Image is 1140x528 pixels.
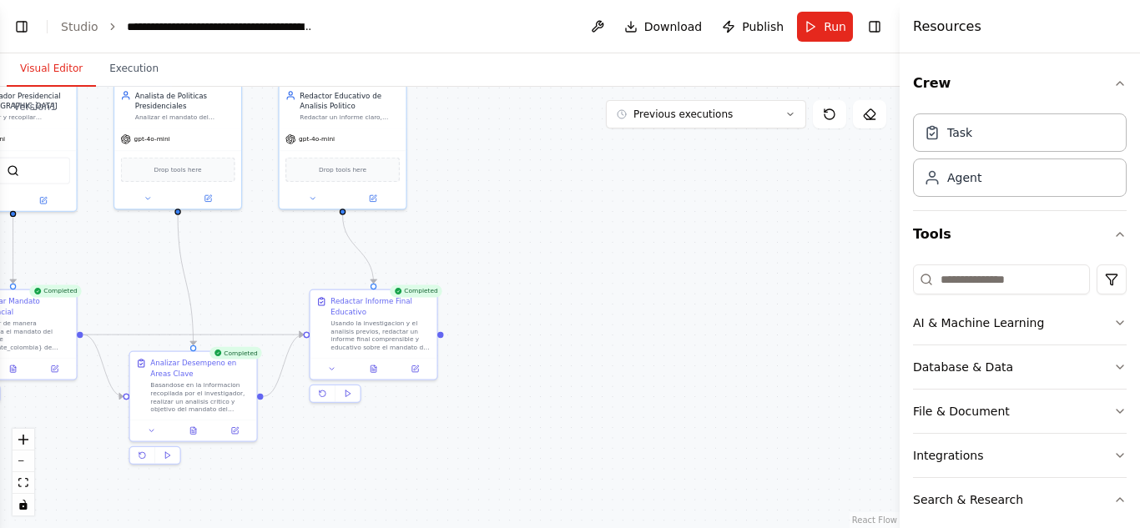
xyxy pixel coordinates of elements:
div: Agent [947,169,981,186]
button: AI & Machine Learning [913,301,1127,344]
a: React Flow attribution [852,515,897,525]
button: fit view [13,472,34,494]
button: Open in side panel [217,425,252,437]
button: Download [618,12,709,42]
div: Crew [913,107,1127,210]
button: Database & Data [913,345,1127,389]
div: Usando la investigacion y el analisis previos, redactar un informe final comprensible y educativo... [330,319,431,351]
div: Completed [390,285,442,298]
button: Open in side panel [14,194,73,207]
button: Open in side panel [37,363,72,375]
span: Publish [742,18,784,35]
div: Redactor Educativo de Analisis PoliticoRedactar un informe claro, ordenado y comprensible sobre e... [278,83,406,210]
div: Task [947,124,972,141]
div: CompletedAnalizar Desempeno en Areas ClaveBasandose en la informacion recopilada por el investiga... [129,351,257,469]
button: Open in side panel [344,193,402,205]
button: toggle interactivity [13,494,34,515]
img: SerperDevTool [7,164,19,177]
g: Edge from 44d6a684-905a-4aef-a2ef-354b4f6e3b18 to b1bb2507-5f22-4b26-a8d6-3d62e1373645 [83,329,304,339]
button: Visual Editor [7,52,96,87]
button: Crew [913,60,1127,107]
button: Publish [715,12,790,42]
span: Previous executions [633,108,733,121]
g: Edge from 09781d62-9df3-490a-b47b-6c7f95c98091 to b1bb2507-5f22-4b26-a8d6-3d62e1373645 [264,329,304,401]
button: Hide right sidebar [863,15,886,38]
div: React Flow controls [13,429,34,515]
button: Show left sidebar [10,15,33,38]
button: Run [797,12,853,42]
button: Open in side panel [397,363,432,375]
div: AI & Machine Learning [913,314,1044,331]
span: Drop tools here [319,164,366,174]
div: Redactar un informe claro, ordenado y comprensible sobre el analisis del mandato del presidente {... [300,113,400,121]
div: CompletedRedactar Informe Final EducativoUsando la investigacion y el analisis previos, redactar ... [309,289,437,407]
button: Tools [913,211,1127,258]
g: Edge from b2336cc3-4a93-4510-b48a-7d29021743f8 to b1bb2507-5f22-4b26-a8d6-3d62e1373645 [337,215,378,284]
div: Database & Data [913,359,1013,375]
div: Integrations [913,447,983,464]
button: View output [171,425,214,437]
div: Redactar Informe Final Educativo [330,296,431,317]
button: File & Document [913,390,1127,433]
div: Analista de Politicas PresidencialesAnalizar el mandato del presidente {presidente_colombia} enfo... [113,83,242,210]
span: gpt-4o-mini [299,135,335,143]
button: Previous executions [606,100,806,128]
span: gpt-4o-mini [134,135,170,143]
button: Open in side panel [179,193,237,205]
div: Redactor Educativo de Analisis Politico [300,90,400,111]
button: Execution [96,52,172,87]
a: Studio [61,20,98,33]
div: Analizar el mandato del presidente {presidente_colombia} enfocandose especificamente en cuatro ar... [135,113,235,121]
div: Basandose en la informacion recopilada por el investigador, realizar un analisis critico y objeti... [150,380,250,413]
button: Integrations [913,434,1127,477]
div: Version 1 [13,100,57,113]
button: zoom out [13,450,34,472]
h4: Resources [913,17,981,37]
div: Analista de Politicas Presidenciales [135,90,235,111]
button: View output [351,363,395,375]
div: Completed [209,347,262,360]
nav: breadcrumb [61,18,315,35]
span: Run [824,18,846,35]
span: Download [644,18,703,35]
div: Search & Research [913,491,1023,508]
div: Analizar Desempeno en Areas Clave [150,358,250,379]
div: Completed [29,285,82,298]
g: Edge from 44d6a684-905a-4aef-a2ef-354b4f6e3b18 to 09781d62-9df3-490a-b47b-6c7f95c98091 [83,329,124,401]
span: Drop tools here [154,164,202,174]
button: zoom in [13,429,34,450]
g: Edge from 8844e273-a247-4f2e-8c10-833b03f065f1 to 09781d62-9df3-490a-b47b-6c7f95c98091 [173,215,199,345]
div: File & Document [913,403,1010,420]
button: Search & Research [913,478,1127,521]
g: Edge from 9771be8a-d52e-400d-aa47-8e55f9b633cd to 44d6a684-905a-4aef-a2ef-354b4f6e3b18 [8,217,18,284]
